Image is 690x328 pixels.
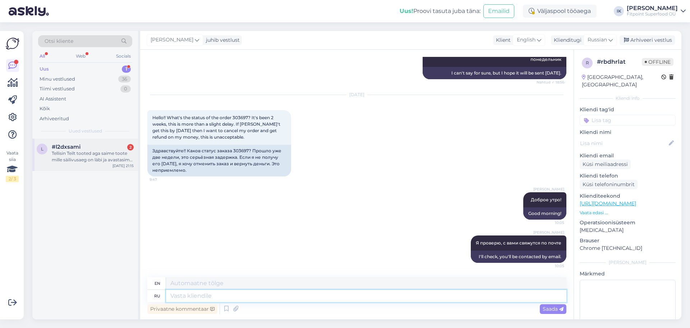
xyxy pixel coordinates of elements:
span: Saada [543,306,563,312]
span: Uued vestlused [69,128,102,134]
div: Proovi tasuta juba täna: [400,7,480,15]
div: 2 / 3 [6,176,19,182]
div: Küsi meiliaadressi [580,159,631,169]
div: en [155,277,160,289]
div: I can't say for sure, but I hope it will be sent [DATE]. [423,67,566,79]
div: 36 [118,76,131,83]
p: Kliendi nimi [580,129,676,136]
div: All [38,51,46,61]
div: 2 [127,144,134,150]
span: #l2dxsami [52,144,80,150]
p: Chrome [TECHNICAL_ID] [580,244,676,252]
span: English [517,36,535,44]
span: l [41,146,43,152]
div: Kõik [40,105,50,112]
div: Tellisin Teilt tooted aga saime toote mille säilivusaeg on läbi ja avastasime siis kui mõlemal üh... [52,150,134,163]
div: Socials [115,51,132,61]
div: Väljaspool tööaega [523,5,597,18]
div: Klienditugi [551,36,581,44]
span: Russian [588,36,607,44]
div: Web [74,51,87,61]
span: r [586,60,589,66]
span: Доброе утро! [531,197,561,202]
div: Minu vestlused [40,76,75,83]
span: Otsi kliente [45,37,73,45]
img: Askly Logo [6,37,19,50]
div: 1 [122,66,131,73]
div: ru [154,290,160,302]
div: Uus [40,66,49,73]
div: # rbdhrlat [597,58,642,66]
div: 0 [120,85,131,93]
p: Brauser [580,237,676,244]
p: Kliendi tag'id [580,106,676,113]
p: Operatsioonisüsteem [580,219,676,226]
b: Uus! [400,8,413,14]
div: [PERSON_NAME] [580,259,676,266]
span: 10:05 [537,263,564,269]
span: 10:05 [537,220,564,225]
div: Arhiveeri vestlus [620,35,675,45]
p: Klienditeekond [580,192,676,200]
span: Offline [642,58,673,66]
div: I'll check, you'll be contacted by email. [471,251,566,263]
span: [PERSON_NAME] [533,187,564,192]
span: 9:47 [149,177,176,182]
span: [PERSON_NAME] [533,230,564,235]
div: Fitpoint Superfood OÜ [627,11,678,17]
div: Good morning! [523,207,566,220]
a: [URL][DOMAIN_NAME] [580,200,636,207]
div: [DATE] 21:15 [112,163,134,169]
div: [DATE] [147,91,566,98]
div: Küsi telefoninumbrit [580,180,638,189]
div: IK [614,6,624,16]
div: Vaata siia [6,150,19,182]
p: [MEDICAL_DATA] [580,226,676,234]
div: Tiimi vestlused [40,85,75,93]
p: Vaata edasi ... [580,210,676,216]
span: Nähtud ✓ 18:56 [537,80,564,85]
div: [GEOGRAPHIC_DATA], [GEOGRAPHIC_DATA] [582,73,661,89]
p: Märkmed [580,270,676,278]
div: Здравствуйте!! Каков статус заказа 303697? Прошло уже две недели, это серьёзная задержка. Если я ... [147,145,291,176]
button: Emailid [483,4,514,18]
div: Klient [493,36,511,44]
input: Lisa nimi [580,139,667,147]
input: Lisa tag [580,115,676,126]
span: [PERSON_NAME] [151,36,193,44]
a: [PERSON_NAME]Fitpoint Superfood OÜ [627,5,686,17]
div: AI Assistent [40,95,66,103]
div: Arhiveeritud [40,115,69,122]
p: Kliendi telefon [580,172,676,180]
span: Hello!! What's the status of the order 303697? It's been 2 weeks, this is more than a slight dela... [152,115,281,140]
div: juhib vestlust [203,36,240,44]
span: Я проверю, с вами свяжутся по почте [476,240,561,246]
p: Kliendi email [580,152,676,159]
div: Kliendi info [580,95,676,102]
div: Privaatne kommentaar [147,304,217,314]
div: [PERSON_NAME] [627,5,678,11]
